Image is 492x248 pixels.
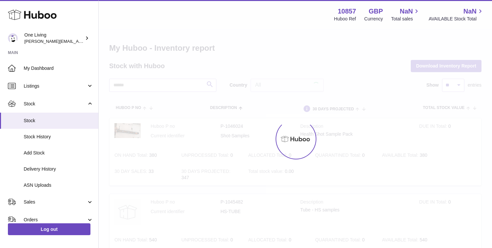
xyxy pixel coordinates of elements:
span: AVAILABLE Stock Total [429,16,484,22]
span: [PERSON_NAME][EMAIL_ADDRESS][DOMAIN_NAME] [24,39,132,44]
span: NaN [400,7,413,16]
span: NaN [463,7,477,16]
img: Jessica@oneliving.com [8,33,18,43]
a: NaN AVAILABLE Stock Total [429,7,484,22]
span: Add Stock [24,150,93,156]
strong: 10857 [338,7,356,16]
strong: GBP [369,7,383,16]
span: Delivery History [24,166,93,172]
a: NaN Total sales [391,7,420,22]
span: Listings [24,83,86,89]
span: Total sales [391,16,420,22]
span: My Dashboard [24,65,93,71]
span: Stock History [24,134,93,140]
div: Huboo Ref [334,16,356,22]
span: Stock [24,101,86,107]
div: Currency [364,16,383,22]
span: Sales [24,199,86,205]
span: ASN Uploads [24,182,93,188]
div: One Living [24,32,84,44]
span: Stock [24,118,93,124]
a: Log out [8,223,90,235]
span: Orders [24,217,86,223]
